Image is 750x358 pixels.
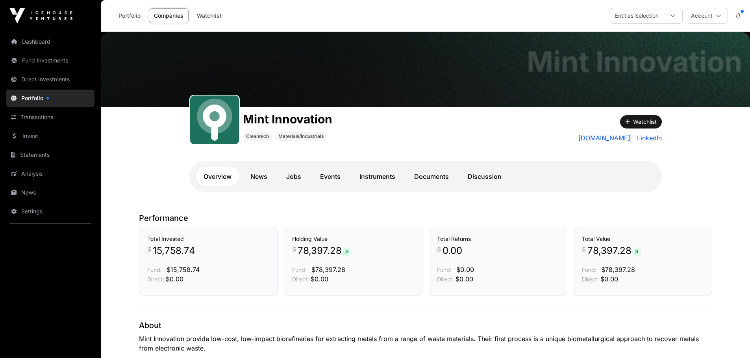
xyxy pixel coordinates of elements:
[153,244,195,257] span: 15,758.74
[101,32,750,107] img: Mint Innovation
[460,167,509,186] a: Discussion
[6,52,94,69] a: Fund Investments
[6,165,94,182] a: Analysis
[311,275,328,283] span: $0.00
[292,266,307,273] span: Fund:
[196,167,656,186] nav: Tabs
[610,8,663,23] div: Entities Selection
[6,90,94,107] a: Portfolio
[686,8,728,24] button: Account
[620,115,662,129] button: Watchlist
[167,266,200,274] span: $15,758.74
[147,235,269,243] h3: Total Invested
[192,8,227,23] a: Watchlist
[437,266,452,273] span: Fund:
[582,235,704,243] h3: Total Value
[437,276,454,283] span: Direct:
[243,112,332,126] h1: Mint Innovation
[711,320,750,358] iframe: Chat Widget
[527,48,742,76] h1: Mint Innovation
[634,133,662,143] a: LinkedIn
[193,99,236,141] img: Mint.svg
[578,133,631,143] a: [DOMAIN_NAME]
[9,8,72,24] img: Icehouse Ventures Logo
[456,266,474,274] span: $0.00
[147,244,151,254] span: $
[246,133,269,140] span: Cleantech
[312,167,348,186] a: Events
[292,235,414,243] h3: Holding Value
[6,146,94,163] a: Statements
[196,167,239,186] a: Overview
[6,184,94,201] a: News
[406,167,457,186] a: Documents
[352,167,403,186] a: Instruments
[298,244,352,257] span: 78,397.28
[139,334,712,353] p: Mint Innovation provide low-cost, low-impact biorefineries for extracting metals from a range of ...
[278,133,324,140] span: Materials/Industrials
[243,167,275,186] a: News
[292,276,309,283] span: Direct:
[149,8,189,23] a: Companies
[437,244,441,254] span: $
[456,275,473,283] span: $0.00
[311,266,345,274] span: $78,397.28
[113,8,146,23] a: Portfolio
[437,235,559,243] h3: Total Returns
[600,275,618,283] span: $0.00
[582,244,586,254] span: $
[587,244,641,257] span: 78,397.28
[601,266,635,274] span: $78,397.28
[147,266,162,273] span: Fund:
[292,244,296,254] span: $
[166,275,183,283] span: $0.00
[6,71,94,88] a: Direct Investments
[6,108,94,126] a: Transactions
[6,203,94,220] a: Settings
[6,33,94,50] a: Dashboard
[582,266,596,273] span: Fund:
[443,244,462,257] span: 0.00
[278,167,309,186] a: Jobs
[147,276,164,283] span: Direct:
[139,213,712,224] p: Performance
[582,276,599,283] span: Direct:
[6,127,94,145] a: Invest
[139,320,712,331] p: About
